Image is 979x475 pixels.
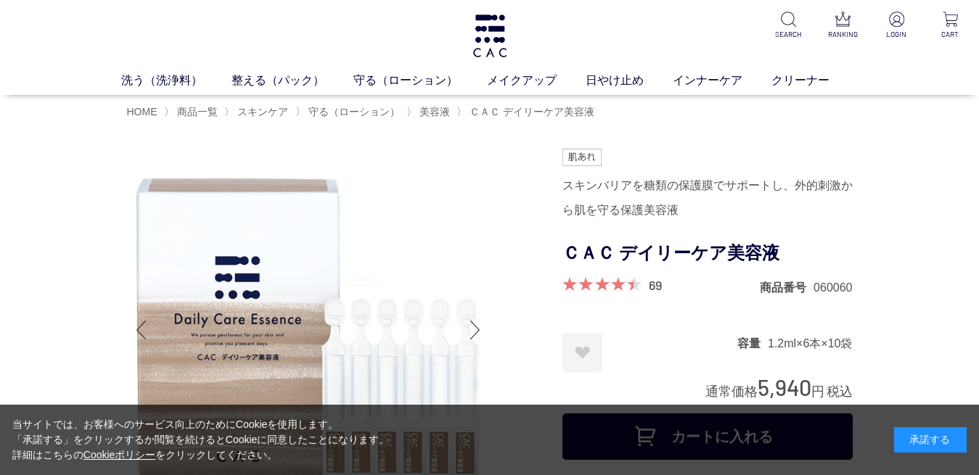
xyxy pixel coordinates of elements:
a: RANKING [825,12,859,40]
span: 5,940 [758,373,811,400]
a: ＣＡＣ デイリーケア美容液 [467,106,594,117]
li: 〉 [164,105,221,119]
a: SEARCH [771,12,806,40]
p: CART [933,29,967,40]
a: 洗う（洗浄料） [121,72,232,89]
dd: 1.2ml×6本×10袋 [768,336,853,351]
a: LOGIN [879,12,913,40]
a: 商品一覧 [174,106,218,117]
a: 整える（パック） [232,72,353,89]
img: 肌あれ [562,149,602,166]
span: 商品一覧 [177,106,218,117]
dd: 060060 [814,280,852,295]
span: スキンケア [237,106,288,117]
dt: 容量 [737,336,768,351]
li: 〉 [224,105,292,119]
a: CART [933,12,967,40]
div: Previous slide [127,301,156,359]
a: クリーナー [771,72,859,89]
p: RANKING [825,29,859,40]
a: 守る（ローション） [353,72,487,89]
span: 円 [811,384,824,399]
span: 守る（ローション） [308,106,400,117]
p: LOGIN [879,29,913,40]
li: 〉 [456,105,598,119]
h1: ＣＡＣ デイリーケア美容液 [562,237,853,270]
li: 〉 [295,105,404,119]
dt: 商品番号 [760,280,814,295]
a: メイクアップ [487,72,586,89]
div: 当サイトでは、お客様へのサービス向上のためにCookieを使用します。 「承諾する」をクリックするか閲覧を続けるとCookieに同意したことになります。 詳細はこちらの をクリックしてください。 [12,417,390,463]
a: Cookieポリシー [83,449,156,460]
a: 守る（ローション） [306,106,400,117]
a: HOME [127,106,157,117]
a: 69 [649,277,662,293]
div: スキンバリアを糖類の保護膜でサポートし、外的刺激から肌を守る保護美容液 [562,173,853,223]
a: インナーケア [673,72,771,89]
span: 美容液 [419,106,450,117]
div: 承諾する [894,427,967,453]
span: 通常価格 [705,384,758,399]
a: 美容液 [417,106,450,117]
a: お気に入りに登録する [562,333,602,373]
img: logo [471,15,509,57]
span: 税込 [827,384,853,399]
div: Next slide [461,301,490,359]
li: 〉 [406,105,454,119]
a: 日やけ止め [586,72,673,89]
p: SEARCH [771,29,806,40]
span: ＣＡＣ デイリーケア美容液 [470,106,594,117]
a: スキンケア [234,106,288,117]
